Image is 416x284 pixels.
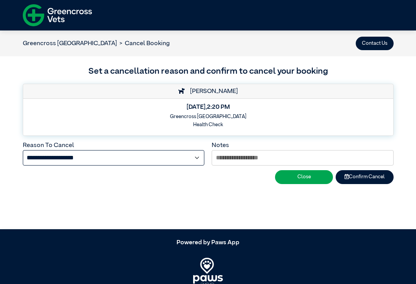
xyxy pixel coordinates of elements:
button: Confirm Cancel [336,170,394,184]
button: Close [275,170,333,184]
h6: Greencross [GEOGRAPHIC_DATA] [28,114,388,120]
h5: [DATE] , 2:20 PM [28,104,388,111]
span: [PERSON_NAME] [186,88,238,95]
h3: Set a cancellation reason and confirm to cancel your booking [23,65,394,78]
li: Cancel Booking [117,39,170,48]
h6: Health Check [28,122,388,128]
img: f-logo [23,2,92,29]
label: Reason To Cancel [23,142,74,149]
nav: breadcrumb [23,39,170,48]
label: Notes [212,142,229,149]
a: Greencross [GEOGRAPHIC_DATA] [23,41,117,47]
button: Contact Us [356,37,394,50]
h5: Powered by Paws App [23,239,394,247]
